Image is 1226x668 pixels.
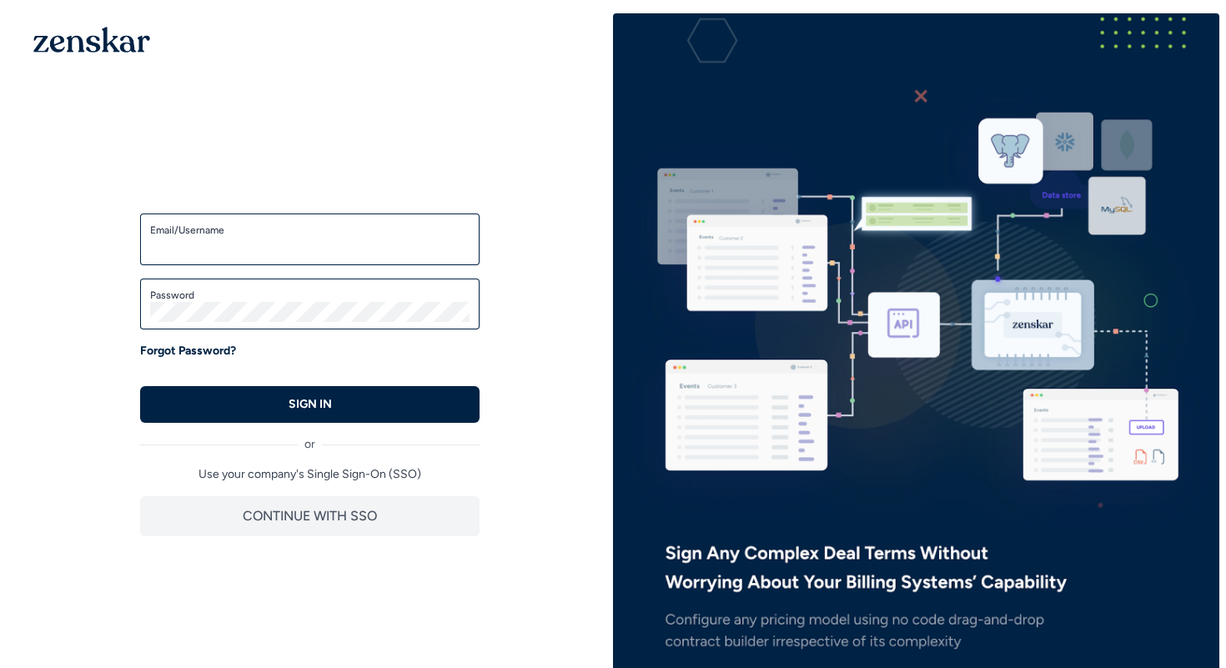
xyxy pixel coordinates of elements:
[140,386,480,423] button: SIGN IN
[150,224,470,237] label: Email/Username
[140,343,236,359] a: Forgot Password?
[33,27,150,53] img: 1OGAJ2xQqyY4LXKgY66KYq0eOWRCkrZdAb3gUhuVAqdWPZE9SRJmCz+oDMSn4zDLXe31Ii730ItAGKgCKgCCgCikA4Av8PJUP...
[289,396,332,413] p: SIGN IN
[140,466,480,483] p: Use your company's Single Sign-On (SSO)
[150,289,470,302] label: Password
[140,423,480,453] div: or
[140,496,480,536] button: CONTINUE WITH SSO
